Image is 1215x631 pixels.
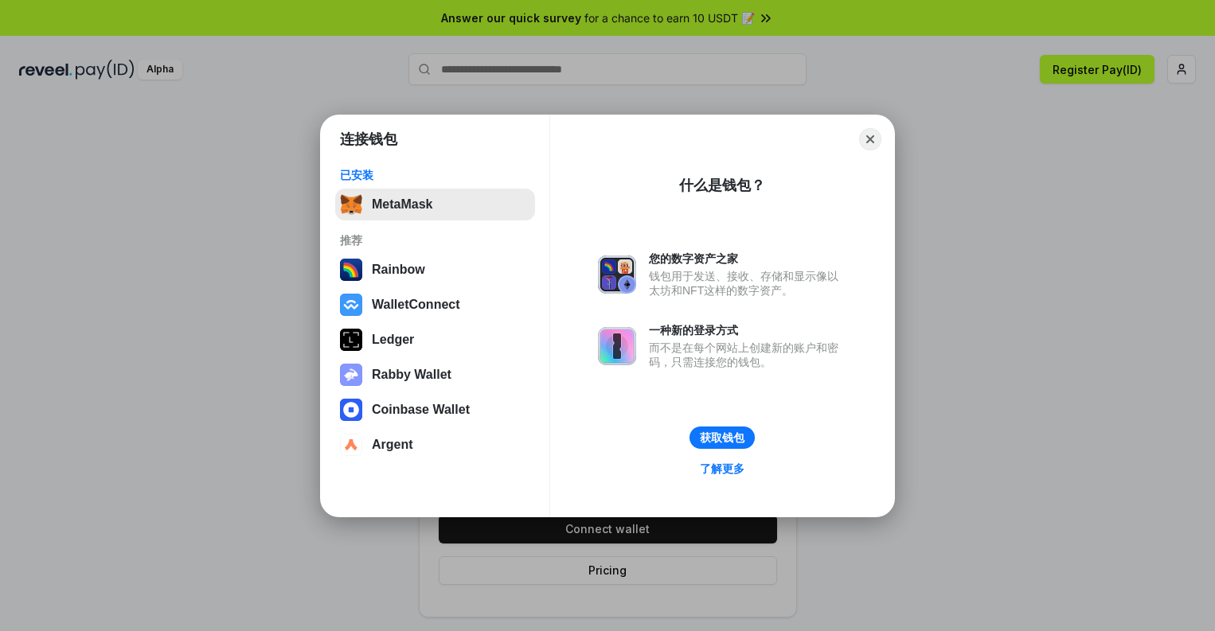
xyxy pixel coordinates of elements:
div: Rabby Wallet [372,368,451,382]
img: svg+xml,%3Csvg%20xmlns%3D%22http%3A%2F%2Fwww.w3.org%2F2000%2Fsvg%22%20fill%3D%22none%22%20viewBox... [598,327,636,365]
button: Rainbow [335,254,535,286]
div: 已安装 [340,168,530,182]
button: Coinbase Wallet [335,394,535,426]
div: 您的数字资产之家 [649,251,846,266]
img: svg+xml,%3Csvg%20xmlns%3D%22http%3A%2F%2Fwww.w3.org%2F2000%2Fsvg%22%20width%3D%2228%22%20height%3... [340,329,362,351]
button: Close [859,128,881,150]
img: svg+xml,%3Csvg%20width%3D%22120%22%20height%3D%22120%22%20viewBox%3D%220%200%20120%20120%22%20fil... [340,259,362,281]
img: svg+xml,%3Csvg%20xmlns%3D%22http%3A%2F%2Fwww.w3.org%2F2000%2Fsvg%22%20fill%3D%22none%22%20viewBox... [340,364,362,386]
div: 了解更多 [700,462,744,476]
button: MetaMask [335,189,535,220]
img: svg+xml,%3Csvg%20width%3D%2228%22%20height%3D%2228%22%20viewBox%3D%220%200%2028%2028%22%20fill%3D... [340,294,362,316]
div: Rainbow [372,263,425,277]
button: Argent [335,429,535,461]
img: svg+xml,%3Csvg%20fill%3D%22none%22%20height%3D%2233%22%20viewBox%3D%220%200%2035%2033%22%20width%... [340,193,362,216]
a: 了解更多 [690,458,754,479]
button: Rabby Wallet [335,359,535,391]
div: 什么是钱包？ [679,176,765,195]
img: svg+xml,%3Csvg%20width%3D%2228%22%20height%3D%2228%22%20viewBox%3D%220%200%2028%2028%22%20fill%3D... [340,399,362,421]
div: 而不是在每个网站上创建新的账户和密码，只需连接您的钱包。 [649,341,846,369]
div: Coinbase Wallet [372,403,470,417]
img: svg+xml,%3Csvg%20width%3D%2228%22%20height%3D%2228%22%20viewBox%3D%220%200%2028%2028%22%20fill%3D... [340,434,362,456]
div: 推荐 [340,233,530,247]
div: 一种新的登录方式 [649,323,846,337]
div: 钱包用于发送、接收、存储和显示像以太坊和NFT这样的数字资产。 [649,269,846,298]
button: Ledger [335,324,535,356]
div: MetaMask [372,197,432,212]
button: WalletConnect [335,289,535,321]
h1: 连接钱包 [340,130,397,149]
div: Ledger [372,333,414,347]
button: 获取钱包 [690,427,755,449]
div: 获取钱包 [700,430,744,445]
div: WalletConnect [372,298,460,312]
div: Argent [372,438,413,452]
img: svg+xml,%3Csvg%20xmlns%3D%22http%3A%2F%2Fwww.w3.org%2F2000%2Fsvg%22%20fill%3D%22none%22%20viewBox... [598,255,636,294]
